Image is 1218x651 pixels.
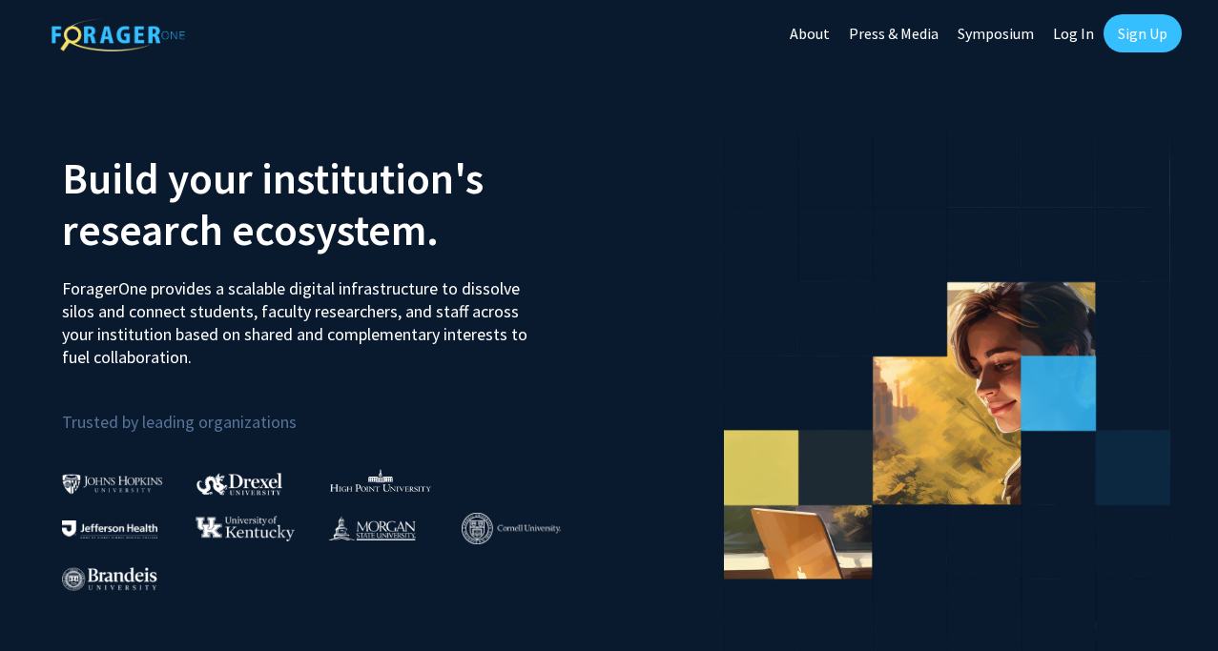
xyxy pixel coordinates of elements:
h2: Build your institution's research ecosystem. [62,153,595,255]
iframe: Chat [14,565,81,637]
p: ForagerOne provides a scalable digital infrastructure to dissolve silos and connect students, fac... [62,263,530,369]
img: Brandeis University [62,567,157,591]
img: High Point University [330,469,431,492]
img: Morgan State University [328,516,416,540]
p: Trusted by leading organizations [62,384,595,437]
img: Drexel University [196,473,282,495]
img: University of Kentucky [196,516,295,541]
img: Johns Hopkins University [62,474,163,494]
img: Thomas Jefferson University [62,520,157,539]
a: Sign Up [1104,14,1182,52]
img: Cornell University [462,513,561,544]
img: ForagerOne Logo [52,18,185,51]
